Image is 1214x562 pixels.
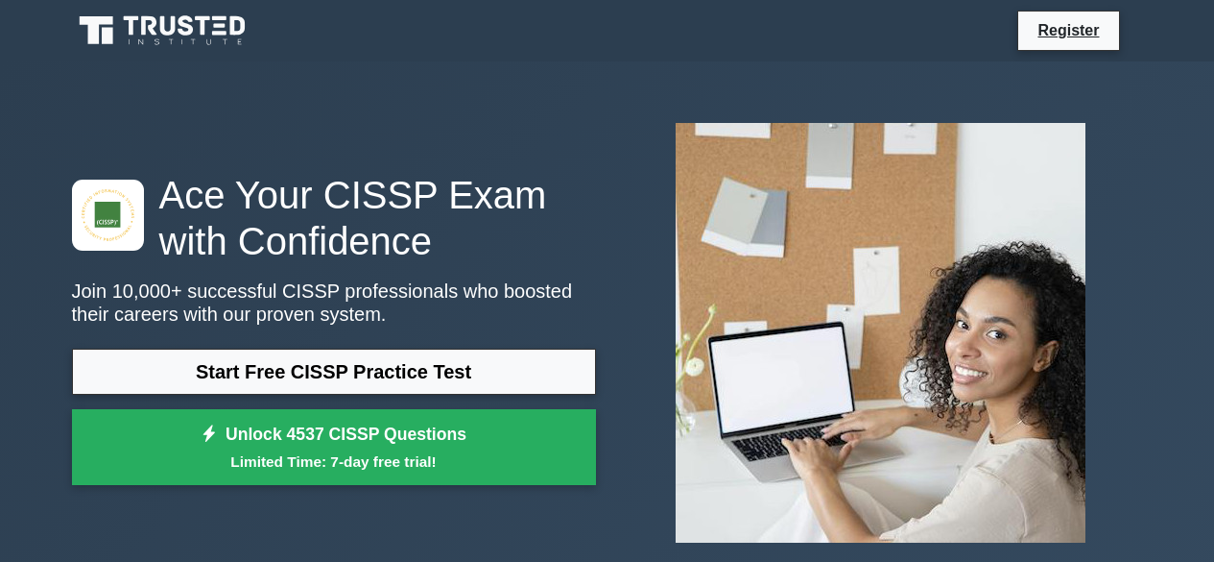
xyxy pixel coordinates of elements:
a: Unlock 4537 CISSP QuestionsLimited Time: 7-day free trial! [72,409,596,486]
a: Start Free CISSP Practice Test [72,349,596,395]
p: Join 10,000+ successful CISSP professionals who boosted their careers with our proven system. [72,280,596,326]
a: Register [1026,18,1110,42]
h1: Ace Your CISSP Exam with Confidence [72,172,596,264]
small: Limited Time: 7-day free trial! [96,451,572,473]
